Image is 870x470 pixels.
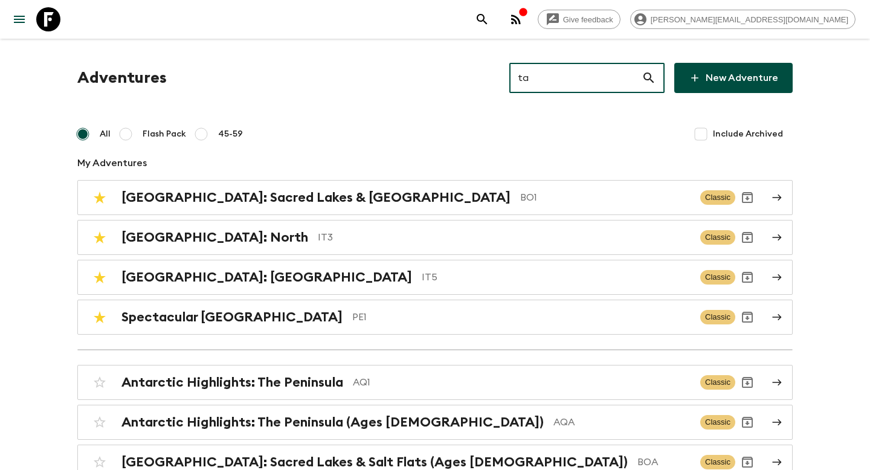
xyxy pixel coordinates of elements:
[77,180,793,215] a: [GEOGRAPHIC_DATA]: Sacred Lakes & [GEOGRAPHIC_DATA]BO1ClassicArchive
[121,230,308,245] h2: [GEOGRAPHIC_DATA]: North
[700,415,735,430] span: Classic
[538,10,620,29] a: Give feedback
[77,260,793,295] a: [GEOGRAPHIC_DATA]: [GEOGRAPHIC_DATA]IT5ClassicArchive
[644,15,855,24] span: [PERSON_NAME][EMAIL_ADDRESS][DOMAIN_NAME]
[77,300,793,335] a: Spectacular [GEOGRAPHIC_DATA]PE1ClassicArchive
[735,265,759,289] button: Archive
[7,7,31,31] button: menu
[77,365,793,400] a: Antarctic Highlights: The PeninsulaAQ1ClassicArchive
[700,270,735,285] span: Classic
[700,375,735,390] span: Classic
[318,230,691,245] p: IT3
[77,405,793,440] a: Antarctic Highlights: The Peninsula (Ages [DEMOGRAPHIC_DATA])AQAClassicArchive
[520,190,691,205] p: BO1
[77,156,793,170] p: My Adventures
[735,370,759,394] button: Archive
[470,7,494,31] button: search adventures
[700,310,735,324] span: Classic
[713,128,783,140] span: Include Archived
[121,454,628,470] h2: [GEOGRAPHIC_DATA]: Sacred Lakes & Salt Flats (Ages [DEMOGRAPHIC_DATA])
[353,375,691,390] p: AQ1
[735,185,759,210] button: Archive
[121,414,544,430] h2: Antarctic Highlights: The Peninsula (Ages [DEMOGRAPHIC_DATA])
[674,63,793,93] a: New Adventure
[700,230,735,245] span: Classic
[509,61,642,95] input: e.g. AR1, Argentina
[352,310,691,324] p: PE1
[700,190,735,205] span: Classic
[121,190,511,205] h2: [GEOGRAPHIC_DATA]: Sacred Lakes & [GEOGRAPHIC_DATA]
[735,225,759,249] button: Archive
[630,10,855,29] div: [PERSON_NAME][EMAIL_ADDRESS][DOMAIN_NAME]
[121,375,343,390] h2: Antarctic Highlights: The Peninsula
[121,269,412,285] h2: [GEOGRAPHIC_DATA]: [GEOGRAPHIC_DATA]
[700,455,735,469] span: Classic
[77,66,167,90] h1: Adventures
[422,270,691,285] p: IT5
[100,128,111,140] span: All
[735,305,759,329] button: Archive
[77,220,793,255] a: [GEOGRAPHIC_DATA]: NorthIT3ClassicArchive
[218,128,243,140] span: 45-59
[143,128,186,140] span: Flash Pack
[735,410,759,434] button: Archive
[553,415,691,430] p: AQA
[556,15,620,24] span: Give feedback
[121,309,343,325] h2: Spectacular [GEOGRAPHIC_DATA]
[637,455,691,469] p: BOA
